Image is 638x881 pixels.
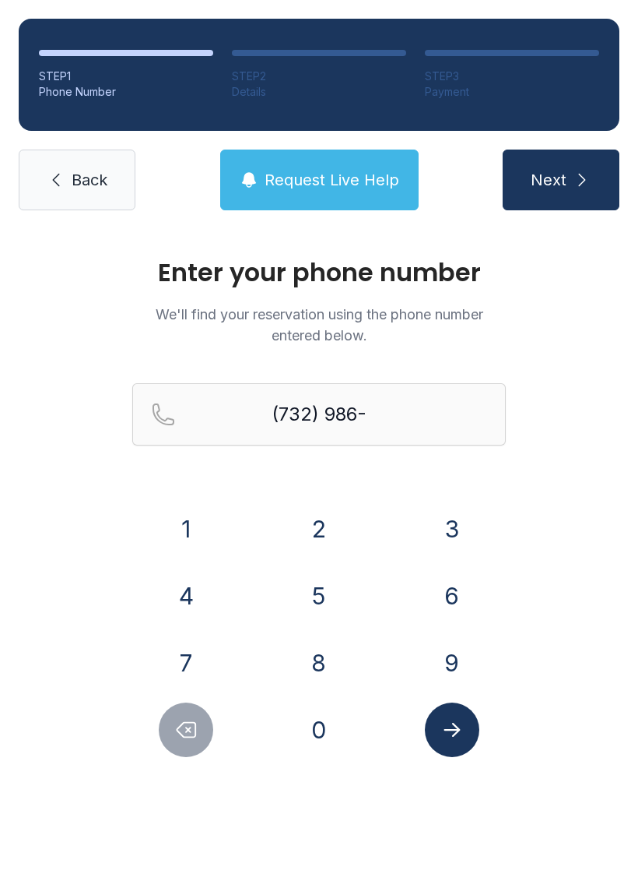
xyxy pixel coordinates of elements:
span: Request Live Help [265,169,399,191]
button: 5 [292,569,346,623]
div: STEP 2 [232,69,406,84]
div: Phone Number [39,84,213,100]
h1: Enter your phone number [132,260,506,285]
button: 8 [292,636,346,690]
button: Delete number [159,703,213,757]
p: We'll find your reservation using the phone number entered below. [132,304,506,346]
button: 1 [159,502,213,556]
button: Submit lookup form [425,703,479,757]
button: 6 [425,569,479,623]
input: Reservation phone number [132,383,506,446]
div: Payment [425,84,599,100]
button: 3 [425,502,479,556]
span: Next [531,169,566,191]
div: STEP 1 [39,69,213,84]
button: 4 [159,569,213,623]
button: 7 [159,636,213,690]
button: 9 [425,636,479,690]
button: 0 [292,703,346,757]
div: STEP 3 [425,69,599,84]
div: Details [232,84,406,100]
span: Back [72,169,107,191]
button: 2 [292,502,346,556]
